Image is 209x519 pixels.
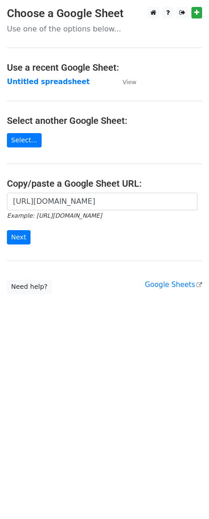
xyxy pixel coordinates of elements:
a: View [113,78,136,86]
small: View [123,79,136,85]
h4: Select another Google Sheet: [7,115,202,126]
input: Next [7,230,31,244]
input: Paste your Google Sheet URL here [7,193,197,210]
small: Example: [URL][DOMAIN_NAME] [7,212,102,219]
h3: Choose a Google Sheet [7,7,202,20]
p: Use one of the options below... [7,24,202,34]
a: Need help? [7,280,52,294]
iframe: Chat Widget [163,475,209,519]
h4: Use a recent Google Sheet: [7,62,202,73]
h4: Copy/paste a Google Sheet URL: [7,178,202,189]
a: Google Sheets [145,281,202,289]
a: Untitled spreadsheet [7,78,90,86]
a: Select... [7,133,42,147]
